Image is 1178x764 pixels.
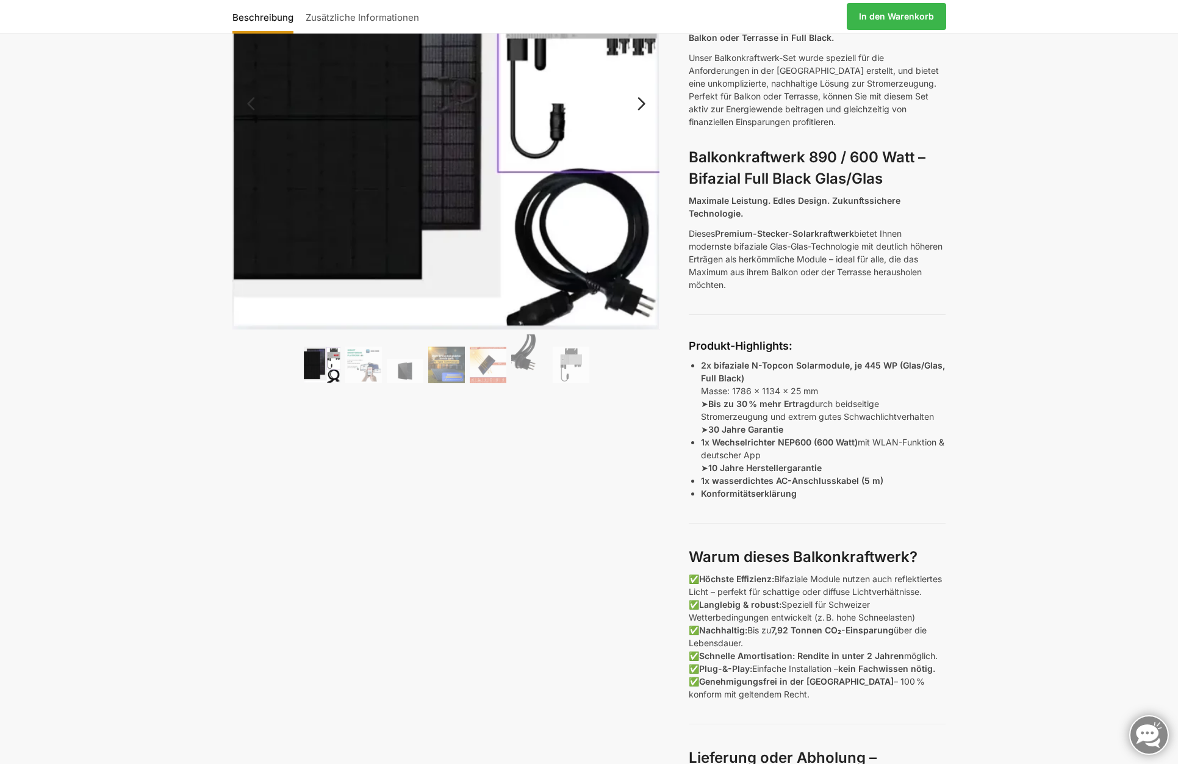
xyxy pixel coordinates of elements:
a: Beschreibung [232,2,300,31]
strong: Bis zu 30 % mehr Ertrag [708,398,810,409]
p: Unser Balkonkraftwerk-Set wurde speziell für die Anforderungen in der [GEOGRAPHIC_DATA] erstellt,... [689,51,946,128]
strong: 1x Wechselrichter NEP600 (600 Watt) [701,437,858,447]
strong: 890/600 Watt Komplett-Set Stecker-Solarkraftwerk für Balkon oder Terrasse in Full Black. [689,20,918,43]
strong: 7,92 Tonnen CO₂-Einsparung [771,625,894,635]
strong: 2x bifaziale N-Topcon Solarmodule, je 445 WP (Glas/Glas, Full Black) [701,360,945,383]
strong: Produkt-Highlights: [689,339,792,352]
img: Balkonkraftwerk 900/600 Watt bificial Glas/Glas – Bild 4 [428,347,465,383]
a: In den Warenkorb [847,3,946,30]
p: Dieses bietet Ihnen modernste bifaziale Glas-Glas-Technologie mit deutlich höheren Erträgen als h... [689,227,946,291]
strong: Plug-&-Play: [699,663,752,674]
strong: Maximale Leistung. Edles Design. Zukunftssichere Technologie. [689,195,900,218]
strong: Schnelle Amortisation: [699,650,795,661]
p: ✅ Bifaziale Module nutzen auch reflektiertes Licht – perfekt für schattige oder diffuse Lichtverh... [689,572,946,701]
strong: 30 Jahre Garantie [708,424,783,434]
strong: Balkonkraftwerk 890 / 600 Watt – Bifazial Full Black Glas/Glas [689,148,925,187]
img: Maysun [387,359,423,383]
img: Bificial 30 % mehr Leistung [470,347,506,383]
strong: Höchste Effizienz: [699,574,774,584]
p: Masse: 1786 x 1134 x 25 mm ➤ durch beidseitige Stromerzeugung und extrem gutes Schwachlichtverhal... [701,359,946,436]
p: mit WLAN-Funktion & deutscher App ➤ [701,436,946,474]
strong: Konformitätserklärung [701,488,797,499]
strong: Premium-Stecker-Solarkraftwerk [715,228,854,239]
strong: Nachhaltig: [699,625,747,635]
img: Balkonkraftwerk 900/600 Watt bificial Glas/Glas – Bild 2 [345,347,382,383]
strong: Rendite in unter 2 Jahren [797,650,904,661]
a: Zusätzliche Informationen [300,2,425,31]
strong: 1x wasserdichtes AC-Anschlusskabel (5 m) [701,475,883,486]
strong: Warum dieses Balkonkraftwerk? [689,548,918,566]
img: Anschlusskabel-3meter_schweizer-stecker [511,334,548,383]
strong: kein Fachwissen nötig. [838,663,935,674]
img: Bificiales Hochleistungsmodul [304,347,340,383]
strong: 10 Jahre Herstellergarantie [708,463,822,473]
strong: Genehmigungsfrei in der [GEOGRAPHIC_DATA] [699,676,894,687]
strong: Langlebig & robust: [699,599,781,610]
img: Balkonkraftwerk 900/600 Watt bificial Glas/Glas – Bild 7 [553,347,589,383]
